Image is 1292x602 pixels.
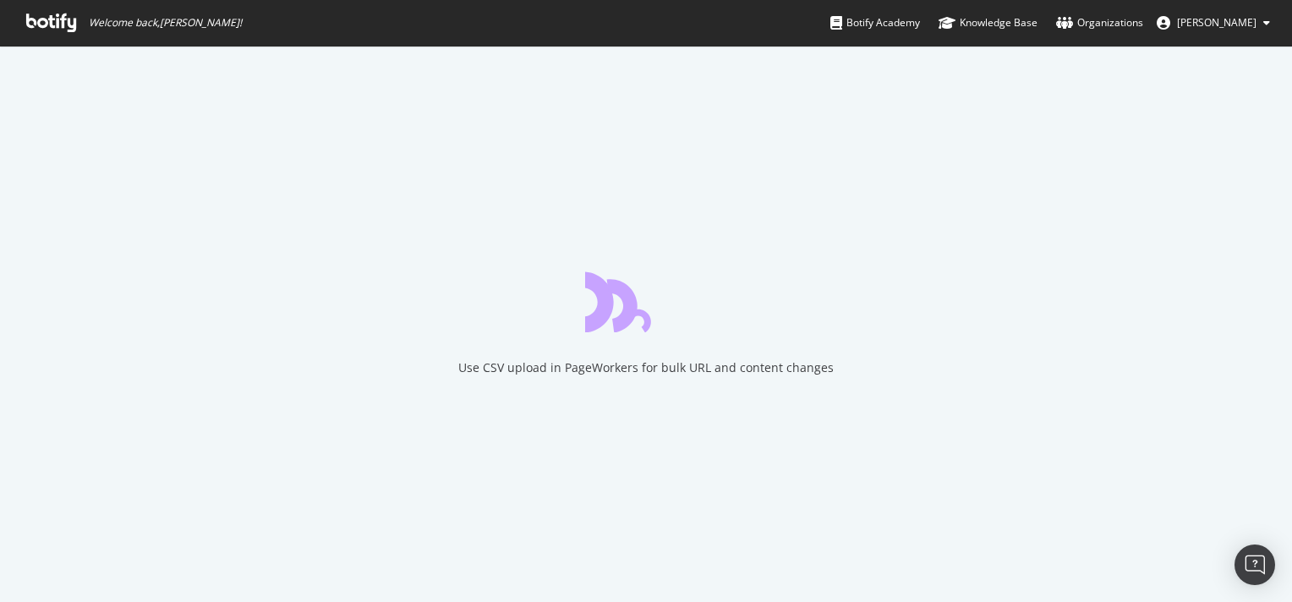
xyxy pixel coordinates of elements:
span: HACHICHA Mohamed Amine [1177,15,1256,30]
button: [PERSON_NAME] [1143,9,1284,36]
div: Organizations [1056,14,1143,31]
div: Botify Academy [830,14,920,31]
div: Open Intercom Messenger [1235,545,1275,585]
div: Use CSV upload in PageWorkers for bulk URL and content changes [458,359,834,376]
div: animation [585,271,707,332]
span: Welcome back, [PERSON_NAME] ! [89,16,242,30]
div: Knowledge Base [939,14,1037,31]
